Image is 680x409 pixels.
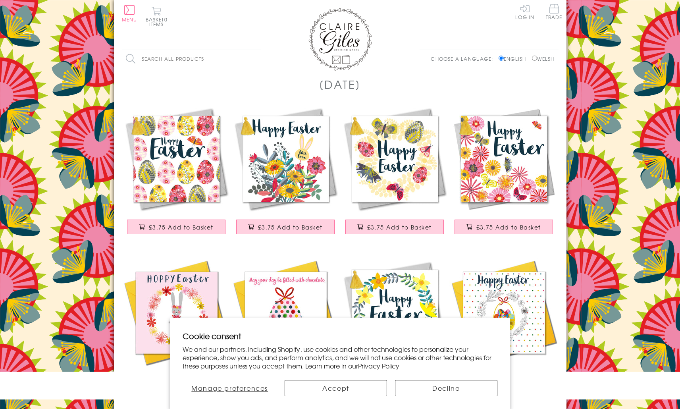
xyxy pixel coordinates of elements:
span: Manage preferences [191,383,268,393]
img: Easter Card, Big Chocolate filled Easter Egg, Embellished with colourful pompoms [231,258,340,367]
span: £3.75 Add to Basket [258,223,323,231]
button: £3.75 Add to Basket [455,220,553,234]
a: Easter Card, Big Chocolate filled Easter Egg, Embellished with colourful pompoms £3.75 Add to Basket [231,258,340,396]
span: Menu [122,16,137,23]
label: English [499,55,530,62]
a: Easter Card, Basket of Eggs, Embellished with colourful pompoms £3.75 Add to Basket [449,258,559,396]
img: Easter Greeting Card, Butterflies & Eggs, Embellished with a colourful tassel [340,104,449,214]
input: Search [253,50,261,68]
span: 0 items [149,16,168,28]
a: Easter Card, Bunny Girl, Hoppy Easter, Embellished with colourful pompoms £3.75 Add to Basket [122,258,231,396]
a: Trade [546,4,562,21]
input: English [499,56,504,61]
a: Easter Card, Tumbling Flowers, Happy Easter, Embellished with a colourful tassel £3.75 Add to Basket [449,104,559,242]
button: Basket0 items [146,6,168,27]
button: £3.75 Add to Basket [236,220,335,234]
a: Easter Greeting Card, Butterflies & Eggs, Embellished with a colourful tassel £3.75 Add to Basket [340,104,449,242]
button: £3.75 Add to Basket [345,220,444,234]
input: Search all products [122,50,261,68]
p: We and our partners, including Shopify, use cookies and other technologies to personalize your ex... [183,345,497,370]
img: Easter Card, Tumbling Flowers, Happy Easter, Embellished with a colourful tassel [449,104,559,214]
img: Easter Card, Bunny Girl, Hoppy Easter, Embellished with colourful pompoms [122,258,231,367]
img: Easter Card, Basket of Eggs, Embellished with colourful pompoms [449,258,559,367]
a: Easter Card, Daffodil Wreath, Happy Easter, Embellished with a colourful tassel £3.75 Add to Basket [340,258,449,396]
img: Claire Giles Greetings Cards [308,8,372,71]
button: Accept [285,380,387,396]
button: Manage preferences [183,380,277,396]
span: £3.75 Add to Basket [367,223,432,231]
span: £3.75 Add to Basket [476,223,541,231]
button: £3.75 Add to Basket [127,220,225,234]
h1: [DATE] [319,76,361,93]
img: Easter Card, Rows of Eggs, Happy Easter, Embellished with a colourful tassel [122,104,231,214]
a: Log In [515,4,534,19]
a: Privacy Policy [358,361,399,370]
h2: Cookie consent [183,330,497,341]
button: Decline [395,380,497,396]
img: Easter Card, Bouquet, Happy Easter, Embellished with a colourful tassel [231,104,340,214]
span: £3.75 Add to Basket [149,223,214,231]
span: Trade [546,4,562,19]
a: Easter Card, Rows of Eggs, Happy Easter, Embellished with a colourful tassel £3.75 Add to Basket [122,104,231,242]
input: Welsh [532,56,537,61]
a: Easter Card, Bouquet, Happy Easter, Embellished with a colourful tassel £3.75 Add to Basket [231,104,340,242]
img: Easter Card, Daffodil Wreath, Happy Easter, Embellished with a colourful tassel [340,258,449,367]
label: Welsh [532,55,555,62]
button: Menu [122,5,137,22]
p: Choose a language: [431,55,497,62]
